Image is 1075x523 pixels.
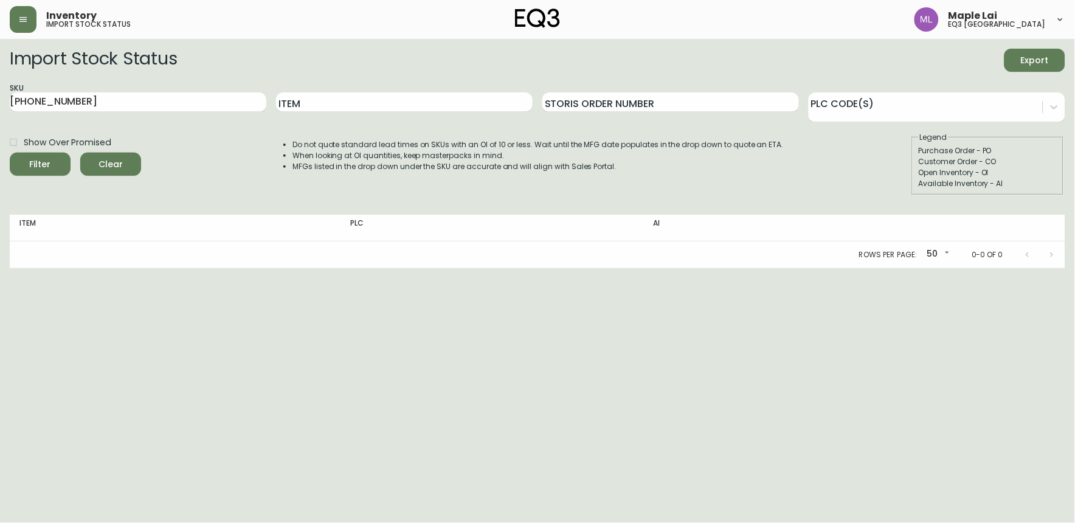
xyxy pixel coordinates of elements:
[292,161,784,172] li: MFGs listed in the drop down under the SKU are accurate and will align with Sales Portal.
[1014,53,1056,68] span: Export
[919,178,1057,189] div: Available Inventory - AI
[340,215,644,241] th: PLC
[292,139,784,150] li: Do not quote standard lead times on SKUs with an OI of 10 or less. Wait until the MFG date popula...
[46,21,131,28] h5: import stock status
[10,215,340,241] th: Item
[515,9,560,28] img: logo
[644,215,885,241] th: AI
[914,7,939,32] img: 61e28cffcf8cc9f4e300d877dd684943
[30,157,51,172] div: Filter
[24,136,111,149] span: Show Over Promised
[919,167,1057,178] div: Open Inventory - OI
[90,157,131,172] span: Clear
[972,249,1003,260] p: 0-0 of 0
[80,153,141,176] button: Clear
[46,11,97,21] span: Inventory
[1004,49,1065,72] button: Export
[10,153,71,176] button: Filter
[919,156,1057,167] div: Customer Order - CO
[859,249,917,260] p: Rows per page:
[949,11,998,21] span: Maple Lai
[10,49,177,72] h2: Import Stock Status
[919,145,1057,156] div: Purchase Order - PO
[292,150,784,161] li: When looking at OI quantities, keep masterpacks in mind.
[949,21,1046,28] h5: eq3 [GEOGRAPHIC_DATA]
[922,244,952,265] div: 50
[919,132,949,143] legend: Legend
